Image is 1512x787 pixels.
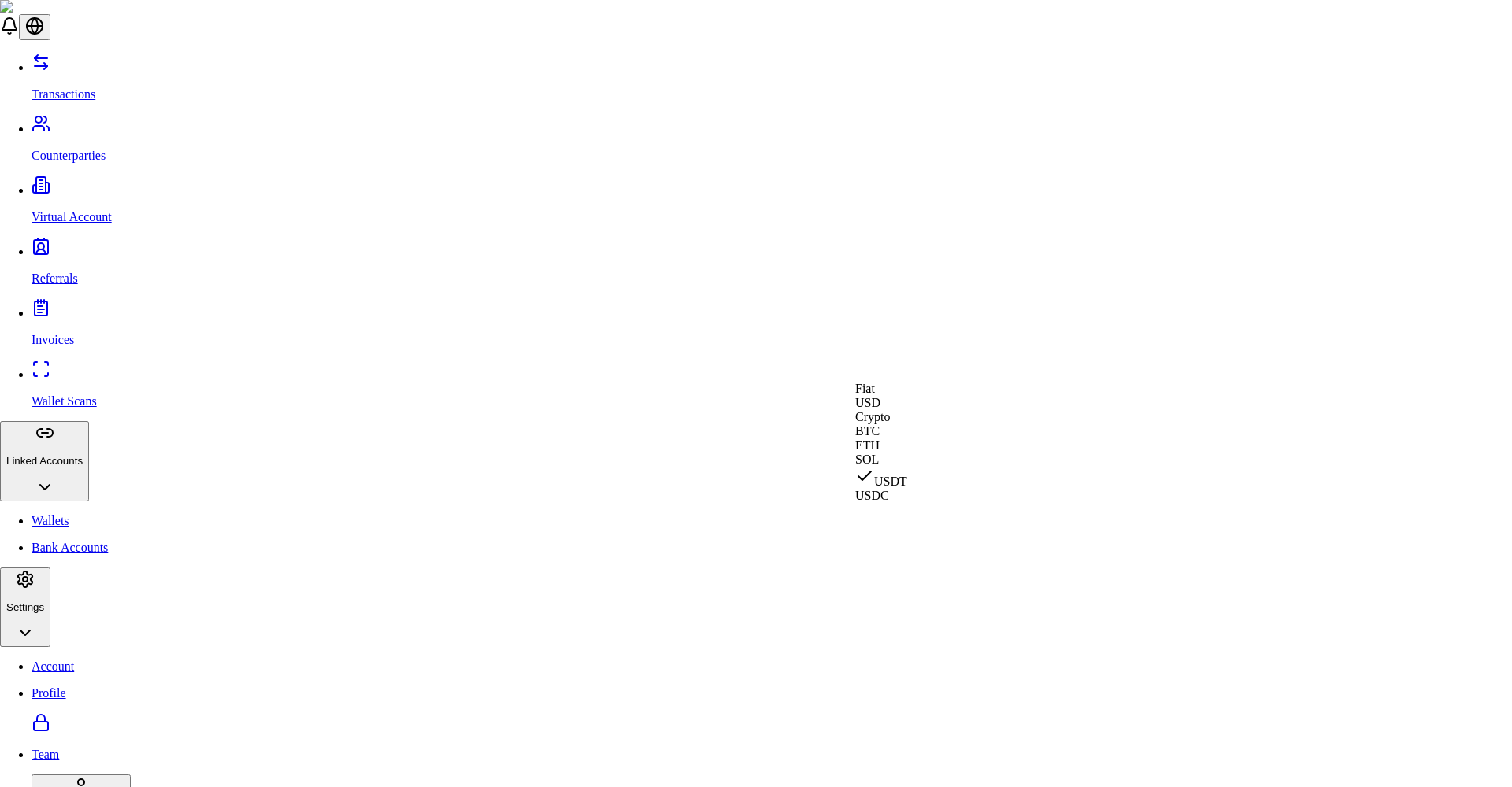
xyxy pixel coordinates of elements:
[855,438,880,452] span: ETH
[855,453,879,466] span: SOL
[855,382,907,396] div: Fiat
[855,396,880,409] span: USD
[874,475,907,488] span: USDT
[855,424,880,438] span: BTC
[855,489,889,502] span: USDC
[855,410,907,424] div: Crypto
